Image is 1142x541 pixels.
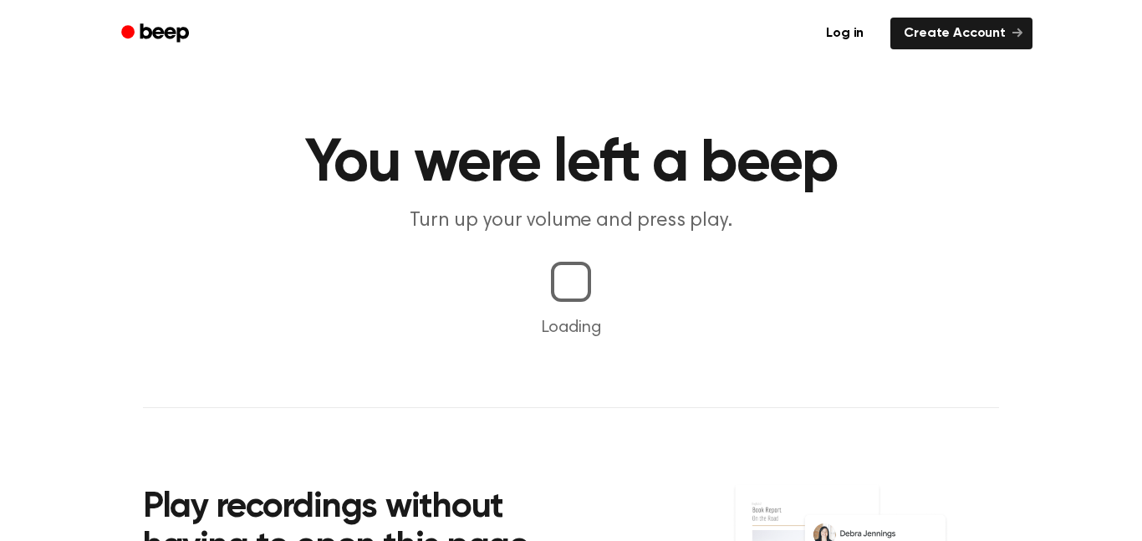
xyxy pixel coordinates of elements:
h1: You were left a beep [143,134,999,194]
a: Beep [110,18,204,50]
p: Loading [20,315,1122,340]
a: Log in [809,14,880,53]
a: Create Account [890,18,1032,49]
p: Turn up your volume and press play. [250,207,892,235]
